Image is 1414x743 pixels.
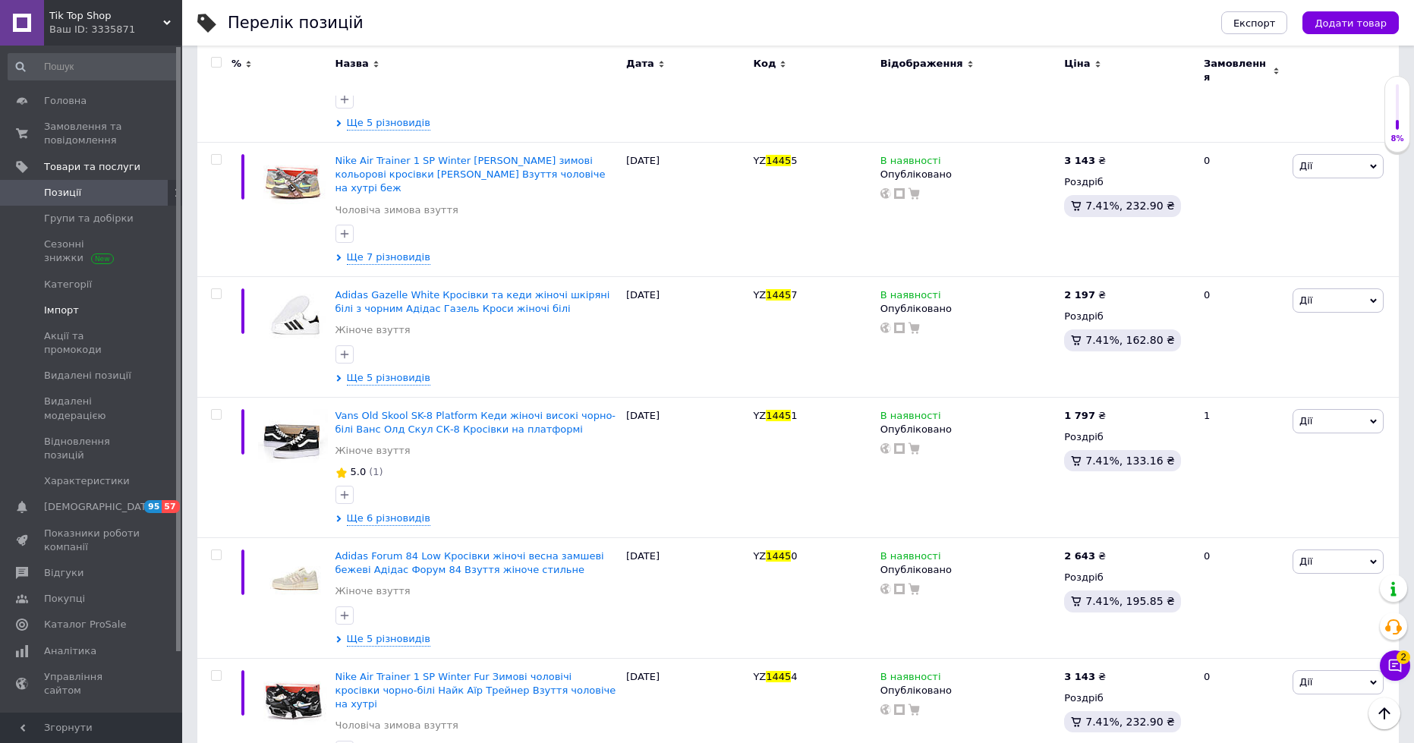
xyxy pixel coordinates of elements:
span: Дії [1299,160,1312,172]
div: 8% [1385,134,1409,144]
a: Nike Air Trainer 1 SP Winter [PERSON_NAME] зимові кольорові кросівки [PERSON_NAME] Взуття чоловіч... [335,155,606,194]
span: YZ [753,550,766,562]
a: Vans Old Skool SK-8 Platform Кеди жіночі високі чорно-білі Ванс Олд Скул СК-8 Кросівки на платформі [335,410,616,435]
span: Замовлення та повідомлення [44,120,140,147]
span: % [231,57,241,71]
span: Відновлення позицій [44,435,140,462]
span: Додати товар [1315,17,1387,29]
a: Adidas Forum 84 Low Кросівки жіночі весна замшеві бежеві Адідас Форум 84 Взуття жіноче стильне [335,550,604,575]
div: Роздріб [1064,691,1191,705]
span: Дії [1299,556,1312,567]
a: Adidas Gazelle White Кросівки та кеди жіночі шкіряні білі з чорним Адідас Газель Кроси жіночі білі [335,289,610,314]
span: Покупці [44,592,85,606]
div: Опубліковано [880,423,1057,436]
span: Імпорт [44,304,79,317]
div: Ваш ID: 3335871 [49,23,182,36]
a: Жіноче взуття [335,323,411,337]
div: Роздріб [1064,430,1191,444]
a: Жіноче взуття [335,444,411,458]
span: Товари та послуги [44,160,140,174]
span: Код [753,57,776,71]
span: Показники роботи компанії [44,527,140,554]
div: [DATE] [622,143,749,277]
span: Відображення [880,57,963,71]
span: Управління сайтом [44,670,140,697]
div: ₴ [1064,409,1106,423]
span: 7.41%, 162.80 ₴ [1085,334,1175,346]
span: В наявності [880,155,941,171]
span: 2 [1397,650,1410,664]
span: 95 [144,500,162,513]
span: Ще 5 різновидів [347,116,430,131]
span: Дата [626,57,654,71]
div: Опубліковано [880,563,1057,577]
div: Роздріб [1064,175,1191,189]
span: В наявності [880,671,941,687]
button: Експорт [1221,11,1288,34]
span: Головна [44,94,87,108]
span: Експорт [1233,17,1276,29]
span: 4 [791,671,797,682]
span: YZ [753,289,766,301]
div: ₴ [1064,288,1106,302]
div: Роздріб [1064,310,1191,323]
span: 7.41%, 232.90 ₴ [1085,716,1175,728]
span: 7.41%, 133.16 ₴ [1085,455,1175,467]
span: Ще 5 різновидів [347,632,430,647]
span: Дії [1299,415,1312,427]
b: 3 143 [1064,155,1095,166]
span: YZ [753,410,766,421]
span: В наявності [880,410,941,426]
span: В наявності [880,550,941,566]
span: Назва [335,57,369,71]
span: 1445 [766,550,791,562]
span: Ще 7 різновидів [347,250,430,265]
div: 0 [1195,276,1289,397]
b: 1 797 [1064,410,1095,421]
b: 2 197 [1064,289,1095,301]
span: 7.41%, 195.85 ₴ [1085,595,1175,607]
img: Nike Air Trainer 1 SP Winter Fur Мужские кроссовки зимние цветные Найк Аир Трейнер Обувь мужская ... [258,154,328,204]
span: 7.41%, 232.90 ₴ [1085,200,1175,212]
img: Adidas Gazelle White Кроссовки и кеды женские кожаные белые с черным Адидас Газель Кроссы женские... [258,288,328,339]
img: Nike Air Trainer 1 SP Winter Fur Зимние кроссовки мужские черно-белые Найк Аир Трейнер Обувь мужс... [258,670,328,725]
span: YZ [753,155,766,166]
div: Перелік позицій [228,15,364,31]
a: Жіноче взуття [335,584,411,598]
span: Характеристики [44,474,130,488]
span: Дії [1299,676,1312,688]
span: 5 [791,155,797,166]
span: Ще 5 різновидів [347,371,430,386]
span: Ціна [1064,57,1090,71]
span: 5.0 [351,466,367,477]
button: Чат з покупцем2 [1380,650,1410,681]
button: Додати товар [1302,11,1399,34]
div: Опубліковано [880,302,1057,316]
span: Акції та промокоди [44,329,140,357]
img: Vans Old Skool SK-8 Platform Кеды женские высокие черно-белые Ванс Олд Скул СК-8 Кроссовки на пла... [258,409,328,463]
div: ₴ [1064,549,1106,563]
b: 2 643 [1064,550,1095,562]
span: Ще 6 різновидів [347,512,430,526]
span: 57 [162,500,179,513]
span: Позиції [44,186,81,200]
a: Чоловіча зимова взуття [335,203,458,217]
span: 7 [791,289,797,301]
span: 1445 [766,671,791,682]
span: Каталог ProSale [44,618,126,631]
span: Nike Air Trainer 1 SP Winter Fur Зимові чоловічі кросівки чорно-білі Найк Аїр Трейнер Взуття чоло... [335,671,616,710]
span: Гаманець компанії [44,710,140,737]
span: Групи та добірки [44,212,134,225]
div: Роздріб [1064,571,1191,584]
span: Дії [1299,294,1312,306]
img: Adidas Forum 84 Low Кроссовки женские весна осень замшевые бежевые Адидас Форум 84 Обувь женская ... [258,549,328,598]
div: [DATE] [622,397,749,537]
span: 1445 [766,289,791,301]
span: В наявності [880,289,941,305]
div: Опубліковано [880,168,1057,181]
b: 3 143 [1064,671,1095,682]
